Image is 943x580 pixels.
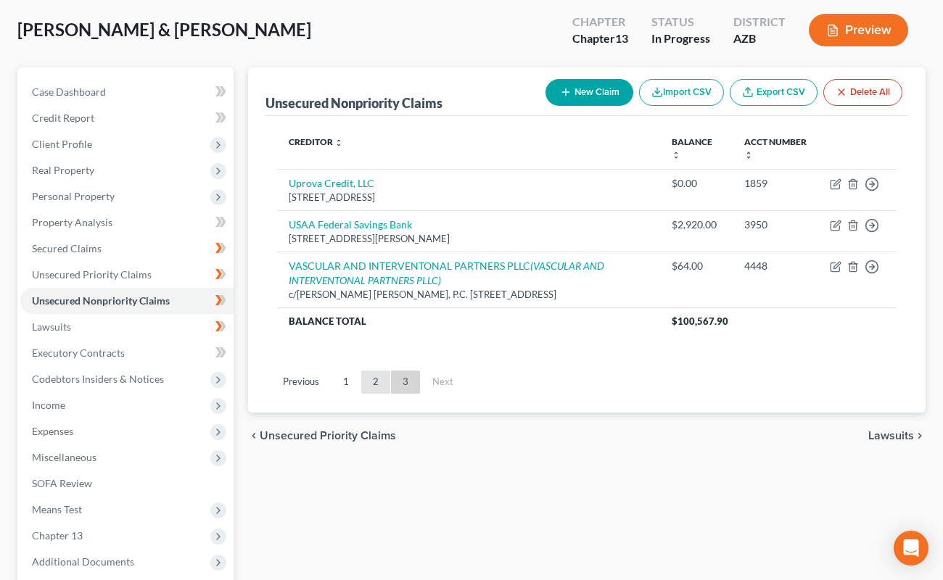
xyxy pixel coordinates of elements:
[639,79,724,106] button: Import CSV
[20,288,234,314] a: Unsecured Nonpriority Claims
[651,14,710,30] div: Status
[32,190,115,202] span: Personal Property
[32,555,134,568] span: Additional Documents
[32,451,96,463] span: Miscellaneous
[20,79,234,105] a: Case Dashboard
[744,136,807,159] a: Acct Number unfold_more
[361,370,390,394] a: 2
[289,232,648,246] div: [STREET_ADDRESS][PERSON_NAME]
[20,105,234,131] a: Credit Report
[32,503,82,515] span: Means Test
[32,347,125,359] span: Executory Contracts
[651,30,710,47] div: In Progress
[289,218,412,231] a: USAA Federal Savings Bank
[289,260,604,286] a: VASCULAR AND INTERVENTONAL PARTNERS PLLC(VASCULAR AND INTERVENTONAL PARTNERS PLLC)
[265,94,442,112] div: Unsecured Nonpriority Claims
[32,164,94,176] span: Real Property
[744,259,807,273] div: 4448
[332,370,361,394] a: 1
[672,151,680,159] i: unfold_more
[672,217,721,232] div: $2,920.00
[32,86,106,98] span: Case Dashboard
[289,288,648,302] div: c/[PERSON_NAME] [PERSON_NAME], P.C. [STREET_ADDRESS]
[20,236,234,262] a: Secured Claims
[730,79,818,106] a: Export CSV
[672,259,721,273] div: $64.00
[248,430,260,442] i: chevron_left
[271,370,331,394] a: Previous
[391,370,420,394] a: 3
[672,176,721,191] div: $0.00
[672,136,712,159] a: Balance unfold_more
[32,373,164,385] span: Codebtors Insiders & Notices
[744,151,753,159] i: unfold_more
[572,14,628,30] div: Chapter
[823,79,902,106] button: Delete All
[32,112,94,124] span: Credit Report
[32,138,92,150] span: Client Profile
[733,14,786,30] div: District
[20,314,234,340] a: Lawsuits
[248,430,396,442] button: chevron_left Unsecured Priority Claims
[32,399,65,411] span: Income
[32,529,83,542] span: Chapter 13
[334,138,343,147] i: unfold_more
[289,191,648,204] div: [STREET_ADDRESS]
[809,14,908,46] button: Preview
[744,217,807,232] div: 3950
[894,531,928,565] div: Open Intercom Messenger
[32,320,71,333] span: Lawsuits
[289,136,343,147] a: Creditor unfold_more
[868,430,926,442] button: Lawsuits chevron_right
[32,294,170,307] span: Unsecured Nonpriority Claims
[32,268,152,281] span: Unsecured Priority Claims
[32,216,112,228] span: Property Analysis
[733,30,786,47] div: AZB
[20,471,234,497] a: SOFA Review
[260,430,396,442] span: Unsecured Priority Claims
[744,176,807,191] div: 1859
[17,19,311,40] span: [PERSON_NAME] & [PERSON_NAME]
[32,242,102,254] span: Secured Claims
[20,262,234,288] a: Unsecured Priority Claims
[914,430,926,442] i: chevron_right
[868,430,914,442] span: Lawsuits
[277,307,660,333] th: Balance Total
[572,30,628,47] div: Chapter
[615,31,628,45] span: 13
[672,315,728,327] span: $100,567.90
[289,177,374,189] a: Uprova Credit, LLC
[32,425,73,437] span: Expenses
[20,340,234,366] a: Executory Contracts
[20,210,234,236] a: Property Analysis
[289,260,604,286] i: (VASCULAR AND INTERVENTONAL PARTNERS PLLC)
[32,477,92,489] span: SOFA Review
[545,79,633,106] button: New Claim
